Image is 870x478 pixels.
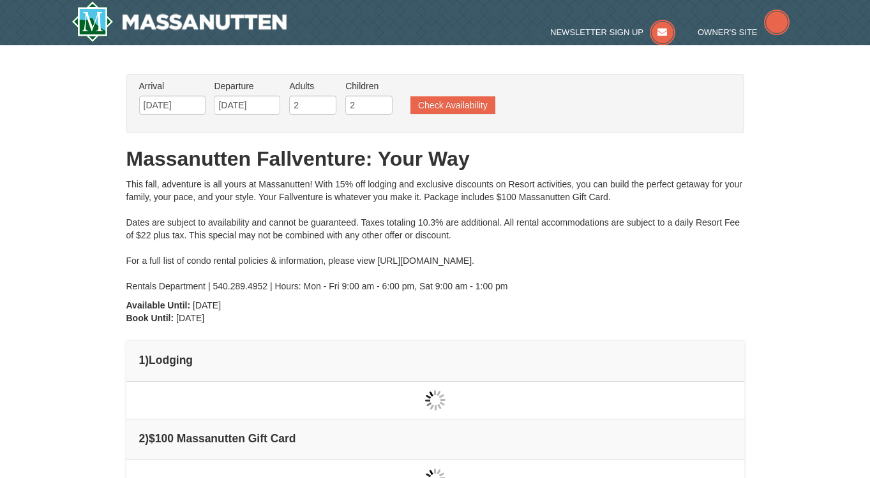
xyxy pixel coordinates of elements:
[193,300,221,310] span: [DATE]
[126,146,744,171] h1: Massanutten Fallventure: Your Way
[550,27,643,37] span: Newsletter Sign Up
[71,1,287,42] a: Massanutten Resort
[139,432,731,445] h4: 2 $100 Massanutten Gift Card
[71,1,287,42] img: Massanutten Resort Logo
[145,432,149,445] span: )
[550,27,675,37] a: Newsletter Sign Up
[289,80,336,92] label: Adults
[126,313,174,323] strong: Book Until:
[425,390,446,410] img: wait gif
[126,178,744,293] div: This fall, adventure is all yours at Massanutten! With 15% off lodging and exclusive discounts on...
[214,80,280,92] label: Departure
[139,354,731,366] h4: 1 Lodging
[139,80,206,92] label: Arrival
[345,80,393,92] label: Children
[410,96,495,114] button: Check Availability
[145,354,149,366] span: )
[698,27,790,37] a: Owner's Site
[176,313,204,323] span: [DATE]
[126,300,191,310] strong: Available Until:
[698,27,758,37] span: Owner's Site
